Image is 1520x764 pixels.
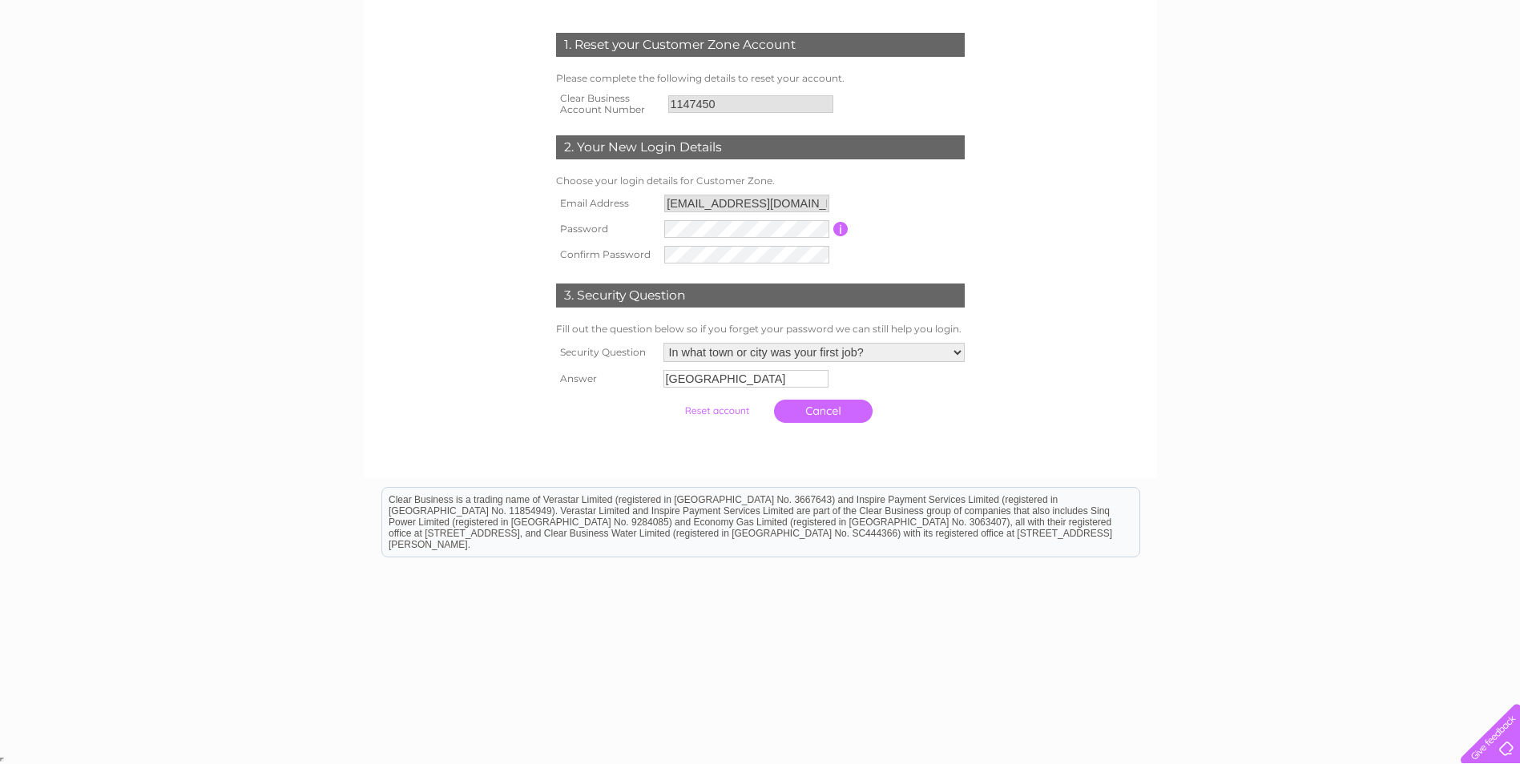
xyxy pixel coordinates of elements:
[552,339,659,366] th: Security Question
[552,242,661,267] th: Confirm Password
[552,191,661,216] th: Email Address
[1381,68,1429,80] a: Telecoms
[552,366,659,392] th: Answer
[53,42,135,90] img: logo.png
[382,9,1139,78] div: Clear Business is a trading name of Verastar Limited (registered in [GEOGRAPHIC_DATA] No. 3667643...
[552,216,661,242] th: Password
[556,135,965,159] div: 2. Your New Login Details
[552,88,664,120] th: Clear Business Account Number
[552,320,969,339] td: Fill out the question below so if you forget your password we can still help you login.
[552,69,969,88] td: Please complete the following details to reset your account.
[556,33,965,57] div: 1. Reset your Customer Zone Account
[774,400,873,423] a: Cancel
[833,222,849,236] input: Information
[1296,68,1326,80] a: Water
[667,400,766,422] input: Submit
[1471,68,1510,80] a: Contact
[1218,8,1328,28] a: 0333 014 3131
[552,171,969,191] td: Choose your login details for Customer Zone.
[1438,68,1462,80] a: Blog
[1336,68,1371,80] a: Energy
[556,283,965,308] div: 3. Security Question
